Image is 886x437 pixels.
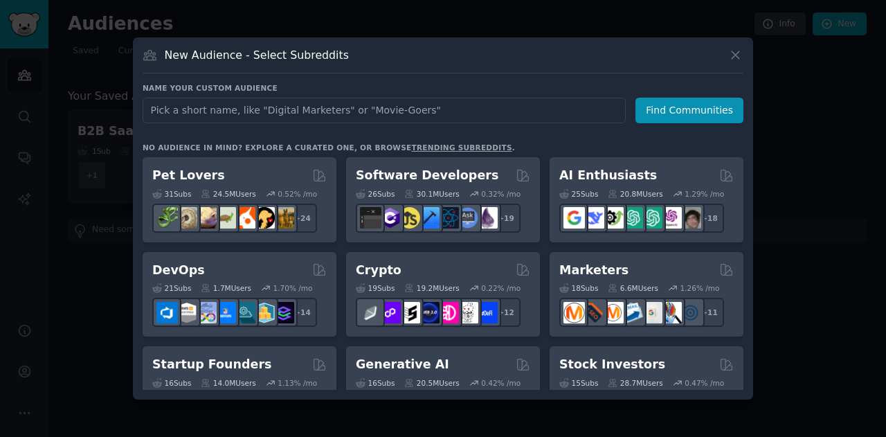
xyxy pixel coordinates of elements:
[152,378,191,388] div: 16 Sub s
[253,207,275,229] img: PetAdvice
[152,189,191,199] div: 31 Sub s
[278,378,317,388] div: 1.13 % /mo
[559,262,629,279] h2: Marketers
[201,189,255,199] div: 24.5M Users
[379,302,401,323] img: 0xPolygon
[143,83,743,93] h3: Name your custom audience
[602,302,624,323] img: AskMarketing
[215,302,236,323] img: DevOpsLinks
[143,143,515,152] div: No audience in mind? Explore a curated one, or browse .
[356,356,449,373] h2: Generative AI
[602,207,624,229] img: AItoolsCatalog
[356,262,401,279] h2: Crypto
[622,302,643,323] img: Emailmarketing
[457,302,478,323] img: CryptoNews
[201,283,251,293] div: 1.7M Users
[635,98,743,123] button: Find Communities
[152,262,205,279] h2: DevOps
[278,189,317,199] div: 0.52 % /mo
[680,283,720,293] div: 1.26 % /mo
[695,204,724,233] div: + 18
[641,302,662,323] img: googleads
[356,283,395,293] div: 19 Sub s
[156,207,178,229] img: herpetology
[559,378,598,388] div: 15 Sub s
[685,378,724,388] div: 0.47 % /mo
[234,207,255,229] img: cockatiel
[253,302,275,323] img: aws_cdk
[195,302,217,323] img: Docker_DevOps
[418,302,440,323] img: web3
[288,298,317,327] div: + 14
[156,302,178,323] img: azuredevops
[608,283,658,293] div: 6.6M Users
[660,302,682,323] img: MarketingResearch
[437,207,459,229] img: reactnative
[404,378,459,388] div: 20.5M Users
[195,207,217,229] img: leopardgeckos
[608,189,662,199] div: 20.8M Users
[273,283,313,293] div: 1.70 % /mo
[411,143,512,152] a: trending subreddits
[481,378,521,388] div: 0.42 % /mo
[476,207,498,229] img: elixir
[583,207,604,229] img: DeepSeek
[379,207,401,229] img: csharp
[152,283,191,293] div: 21 Sub s
[559,167,657,184] h2: AI Enthusiasts
[695,298,724,327] div: + 11
[356,378,395,388] div: 16 Sub s
[559,189,598,199] div: 25 Sub s
[152,167,225,184] h2: Pet Lovers
[176,207,197,229] img: ballpython
[481,189,521,199] div: 0.32 % /mo
[399,302,420,323] img: ethstaker
[660,207,682,229] img: OpenAIDev
[356,189,395,199] div: 26 Sub s
[215,207,236,229] img: turtle
[418,207,440,229] img: iOSProgramming
[234,302,255,323] img: platformengineering
[608,378,662,388] div: 28.7M Users
[152,356,271,373] h2: Startup Founders
[404,189,459,199] div: 30.1M Users
[165,48,349,62] h3: New Audience - Select Subreddits
[360,207,381,229] img: software
[437,302,459,323] img: defiblockchain
[356,167,498,184] h2: Software Developers
[680,302,701,323] img: OnlineMarketing
[559,356,665,373] h2: Stock Investors
[563,207,585,229] img: GoogleGeminiAI
[457,207,478,229] img: AskComputerScience
[288,204,317,233] div: + 24
[622,207,643,229] img: chatgpt_promptDesign
[399,207,420,229] img: learnjavascript
[685,189,724,199] div: 1.29 % /mo
[481,283,521,293] div: 0.22 % /mo
[404,283,459,293] div: 19.2M Users
[273,302,294,323] img: PlatformEngineers
[491,298,521,327] div: + 12
[201,378,255,388] div: 14.0M Users
[273,207,294,229] img: dogbreed
[491,204,521,233] div: + 19
[143,98,626,123] input: Pick a short name, like "Digital Marketers" or "Movie-Goers"
[559,283,598,293] div: 18 Sub s
[476,302,498,323] img: defi_
[583,302,604,323] img: bigseo
[176,302,197,323] img: AWS_Certified_Experts
[563,302,585,323] img: content_marketing
[680,207,701,229] img: ArtificalIntelligence
[360,302,381,323] img: ethfinance
[641,207,662,229] img: chatgpt_prompts_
